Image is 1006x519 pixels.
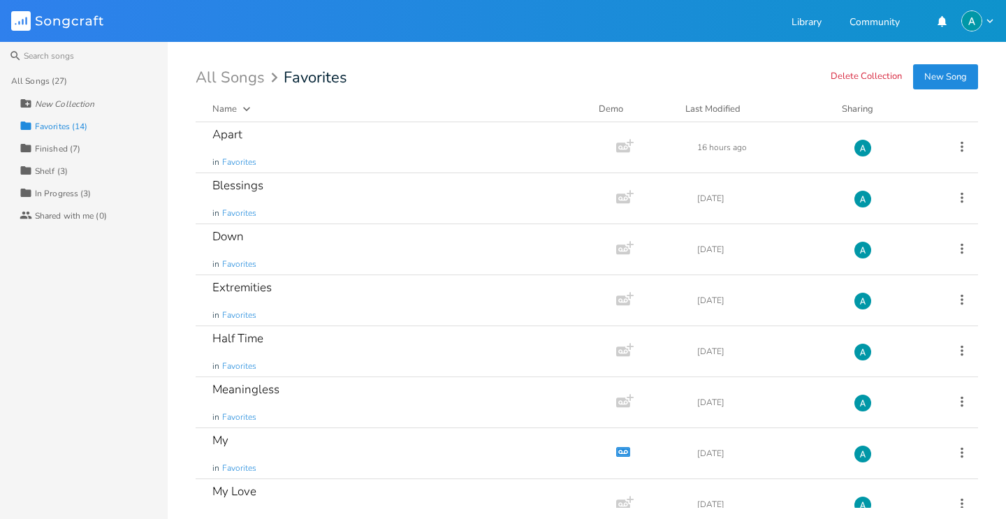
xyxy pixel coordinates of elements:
[685,102,825,116] button: Last Modified
[854,190,872,208] img: Alex
[35,122,87,131] div: Favorites (14)
[212,231,244,242] div: Down
[854,241,872,259] img: Alex
[697,296,837,305] div: [DATE]
[212,309,219,321] span: in
[854,139,872,157] img: Alex
[842,102,926,116] div: Sharing
[854,292,872,310] img: Alex
[697,194,837,203] div: [DATE]
[222,156,256,168] span: Favorites
[913,64,978,89] button: New Song
[35,189,92,198] div: In Progress (3)
[697,449,837,458] div: [DATE]
[35,167,68,175] div: Shelf (3)
[222,360,256,372] span: Favorites
[697,347,837,356] div: [DATE]
[697,245,837,254] div: [DATE]
[854,343,872,361] img: Alex
[854,445,872,463] img: Alex
[212,103,237,115] div: Name
[961,10,982,31] img: Alex
[196,71,282,85] div: All Songs
[212,462,219,474] span: in
[222,309,256,321] span: Favorites
[35,145,80,153] div: Finished (7)
[831,71,902,83] button: Delete Collection
[222,411,256,423] span: Favorites
[697,500,837,509] div: [DATE]
[35,100,94,108] div: New Collection
[35,212,107,220] div: Shared with me (0)
[222,207,256,219] span: Favorites
[792,17,822,29] a: Library
[212,411,219,423] span: in
[599,102,669,116] div: Demo
[697,398,837,407] div: [DATE]
[212,102,582,116] button: Name
[212,282,272,293] div: Extremities
[212,434,228,446] div: My
[212,332,263,344] div: Half Time
[212,156,219,168] span: in
[212,383,279,395] div: Meaningless
[212,360,219,372] span: in
[212,258,219,270] span: in
[854,394,872,412] img: Alex
[284,70,347,85] span: Favorites
[854,496,872,514] img: Alex
[850,17,900,29] a: Community
[222,462,256,474] span: Favorites
[212,485,256,497] div: My Love
[11,77,67,85] div: All Songs (27)
[685,103,741,115] div: Last Modified
[222,258,256,270] span: Favorites
[212,129,242,140] div: Apart
[212,207,219,219] span: in
[212,180,263,191] div: Blessings
[697,143,837,152] div: 16 hours ago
